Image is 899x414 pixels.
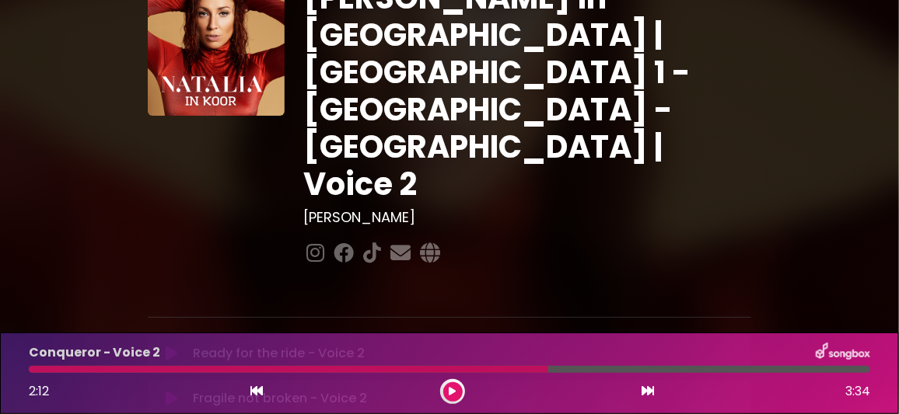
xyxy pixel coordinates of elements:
[303,209,751,226] h3: [PERSON_NAME]
[816,343,870,363] img: songbox-logo-white.png
[845,382,870,401] span: 3:34
[29,382,49,400] span: 2:12
[29,343,160,362] p: Conqueror - Voice 2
